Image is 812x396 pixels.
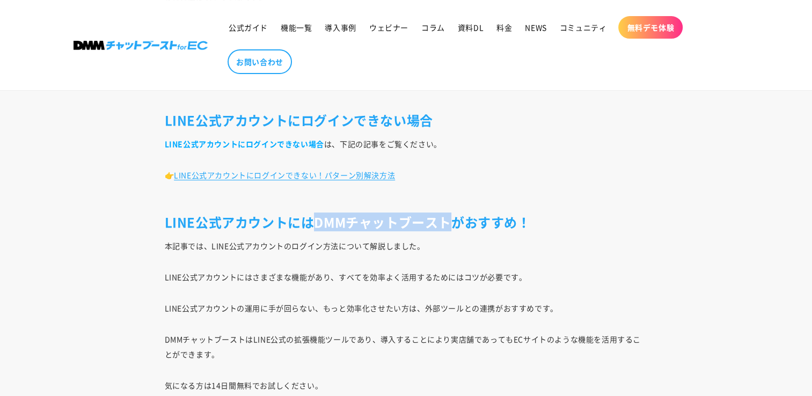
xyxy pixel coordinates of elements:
[165,269,648,284] p: LINE公式アカウントにはさまざまな機能があり、すべてを効率よく活用するためにはコツが必要です。
[415,16,451,39] a: コラム
[165,378,648,393] p: 気になる方は14日間無料でお試しください。
[627,23,674,32] span: 無料デモ体験
[165,138,324,149] strong: LINE公式アカウントにログインできない場合
[165,300,648,316] p: LINE公式アカウントの運用に手が回らない、もっと効率化させたい方は、外部ツールとの連携がおすすめです。
[525,23,546,32] span: NEWS
[174,170,395,180] a: LINE公式アカウントにログインできない！パターン別解決方法
[165,167,648,197] p: 👉
[165,332,648,362] p: DMMチャットブーストはLINE公式の拡張機能ツールであり、導入することにより実店舗であってもECサイトのような機能を活用することができます。
[281,23,312,32] span: 機能一覧
[496,23,512,32] span: 料金
[325,23,356,32] span: 導入事例
[451,16,490,39] a: 資料DL
[363,16,415,39] a: ウェビナー
[318,16,362,39] a: 導入事例
[165,238,648,253] p: 本記事では、LINE公式アカウントのログイン方法について解説しました。
[421,23,445,32] span: コラム
[369,23,408,32] span: ウェビナー
[165,112,648,128] h2: LINE公式アカウントにログインできない場合
[458,23,484,32] span: 資料DL
[490,16,518,39] a: 料金
[74,41,208,50] img: 株式会社DMM Boost
[553,16,613,39] a: コミュニティ
[618,16,683,39] a: 無料デモ体験
[228,49,292,74] a: お問い合わせ
[274,16,318,39] a: 機能一覧
[222,16,274,39] a: 公式ガイド
[165,136,648,151] p: は、下記の記事をご覧ください。
[518,16,553,39] a: NEWS
[229,23,268,32] span: 公式ガイド
[560,23,607,32] span: コミュニティ
[236,57,283,67] span: お問い合わせ
[165,214,648,230] h2: LINE公式アカウントにはDMMチャットブーストがおすすめ！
